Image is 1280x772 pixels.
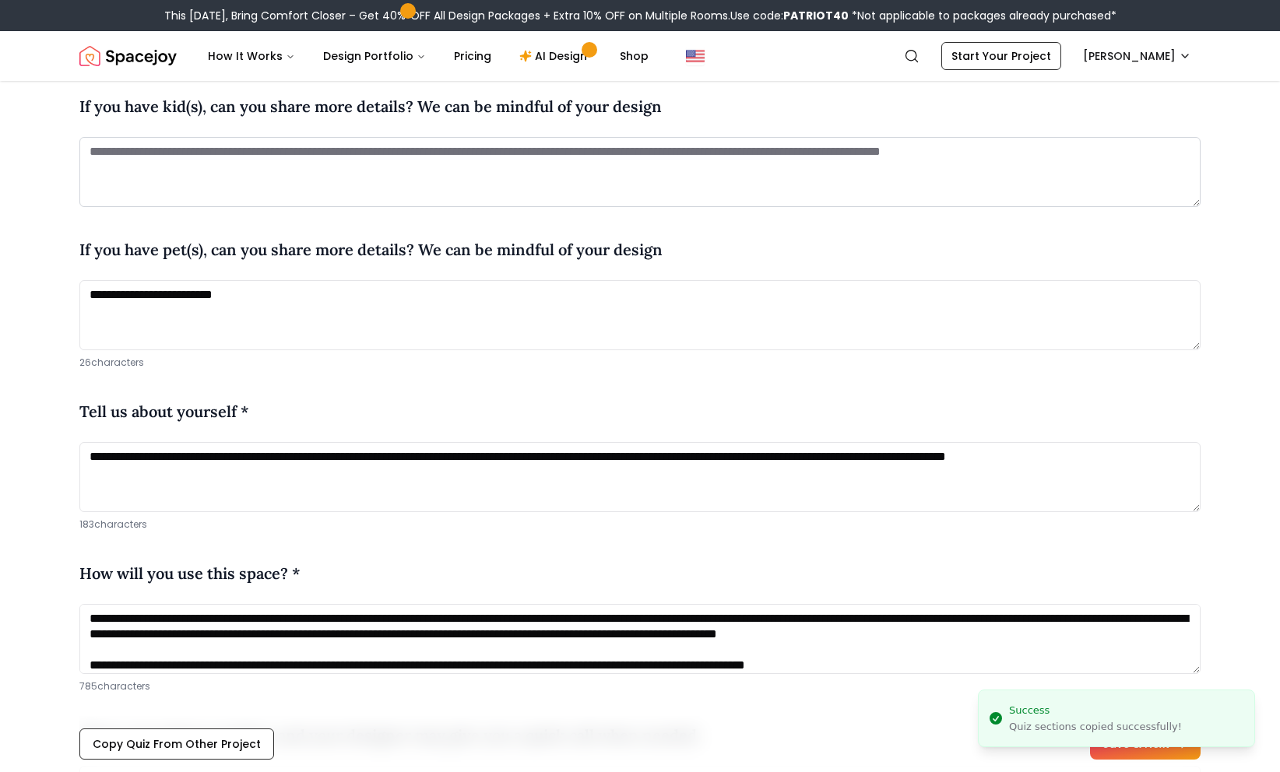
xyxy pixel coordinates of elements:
[1074,42,1201,70] button: [PERSON_NAME]
[1009,720,1182,734] div: Quiz sections copied successfully!
[79,680,1201,693] p: 785 characters
[195,40,661,72] nav: Main
[79,400,249,423] h4: Tell us about yourself *
[79,238,663,261] h4: If you have pet(s), can you share more details? We can be mindful of your design
[79,356,1201,369] p: 26 characters
[79,95,662,118] h4: If you have kid(s), can you share more details? We can be mindful of your design
[686,47,705,65] img: United States
[195,40,308,72] button: How It Works
[783,8,849,23] b: PATRIOT40
[507,40,604,72] a: AI Design
[79,40,177,72] a: Spacejoy
[311,40,438,72] button: Design Portfolio
[730,8,849,23] span: Use code:
[941,42,1061,70] a: Start Your Project
[441,40,504,72] a: Pricing
[164,8,1116,23] div: This [DATE], Bring Comfort Closer – Get 40% OFF All Design Packages + Extra 10% OFF on Multiple R...
[607,40,661,72] a: Shop
[849,8,1116,23] span: *Not applicable to packages already purchased*
[79,562,301,585] h4: How will you use this space? *
[1009,703,1182,718] div: Success
[79,518,1201,531] p: 183 characters
[79,40,177,72] img: Spacejoy Logo
[79,31,1201,81] nav: Global
[79,728,274,760] button: Copy Quiz From Other Project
